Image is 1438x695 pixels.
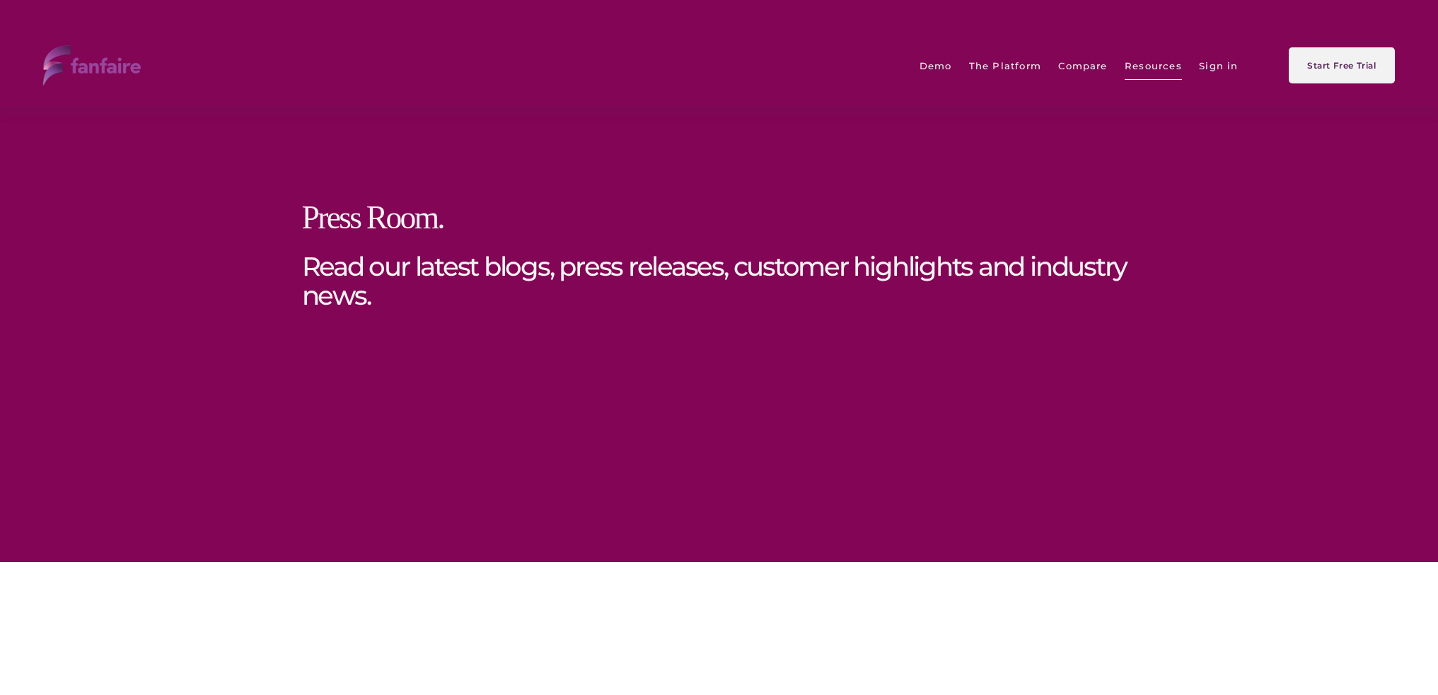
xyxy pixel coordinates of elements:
[1125,49,1182,81] a: folder dropdown
[1289,47,1395,83] a: Start Free Trial
[1199,49,1238,81] a: Sign in
[302,201,1137,235] h1: Press Room.
[969,51,1041,81] span: The Platform
[1058,49,1107,81] a: Compare
[43,45,141,86] img: fanfaire
[1125,51,1182,81] span: Resources
[302,252,1137,310] h4: Read our latest blogs, press releases, customer highlights and industry news.
[920,49,952,81] a: Demo
[969,49,1041,81] a: folder dropdown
